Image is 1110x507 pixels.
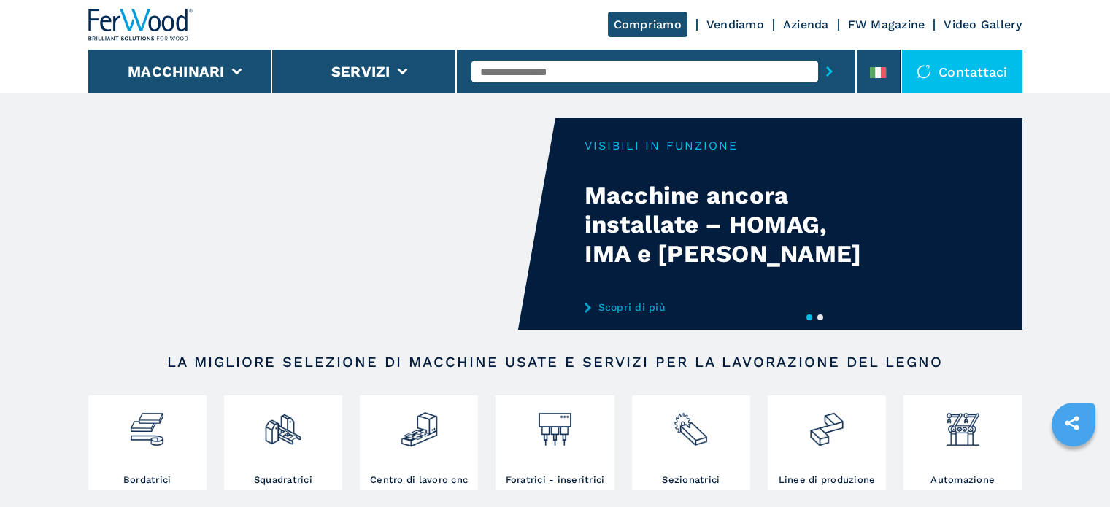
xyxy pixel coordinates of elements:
[128,63,225,80] button: Macchinari
[779,473,876,487] h3: Linee di produzione
[263,399,302,449] img: squadratrici_2.png
[768,395,886,490] a: Linee di produzione
[706,18,764,31] a: Vendiamo
[817,314,823,320] button: 2
[536,399,574,449] img: foratrici_inseritrici_2.png
[254,473,312,487] h3: Squadratrici
[331,63,390,80] button: Servizi
[944,18,1022,31] a: Video Gallery
[818,55,841,88] button: submit-button
[88,9,193,41] img: Ferwood
[632,395,750,490] a: Sezionatrici
[662,473,720,487] h3: Sezionatrici
[123,473,171,487] h3: Bordatrici
[128,399,166,449] img: bordatrici_1.png
[1054,405,1090,441] a: sharethis
[506,473,605,487] h3: Foratrici - inseritrici
[135,353,976,371] h2: LA MIGLIORE SELEZIONE DI MACCHINE USATE E SERVIZI PER LA LAVORAZIONE DEL LEGNO
[671,399,710,449] img: sezionatrici_2.png
[370,473,468,487] h3: Centro di lavoro cnc
[1048,441,1099,496] iframe: Chat
[400,399,439,449] img: centro_di_lavoro_cnc_2.png
[917,64,931,79] img: Contattaci
[848,18,925,31] a: FW Magazine
[88,395,207,490] a: Bordatrici
[224,395,342,490] a: Squadratrici
[608,12,687,37] a: Compriamo
[585,301,871,313] a: Scopri di più
[902,50,1022,93] div: Contattaci
[783,18,829,31] a: Azienda
[807,399,846,449] img: linee_di_produzione_2.png
[806,314,812,320] button: 1
[360,395,478,490] a: Centro di lavoro cnc
[496,395,614,490] a: Foratrici - inseritrici
[944,399,982,449] img: automazione.png
[903,395,1022,490] a: Automazione
[88,118,555,330] video: Your browser does not support the video tag.
[930,473,995,487] h3: Automazione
